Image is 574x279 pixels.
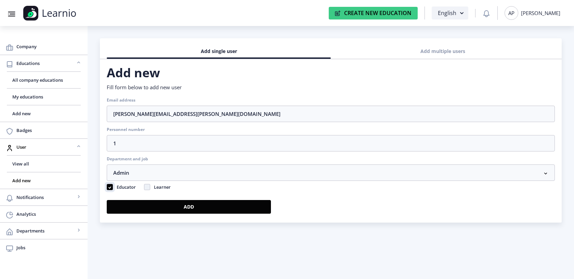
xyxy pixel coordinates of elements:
span: My educations [12,93,75,101]
span: Educations [16,59,75,67]
span: Add new [12,176,75,185]
p: Fill form below to add new user [107,84,555,91]
span: User [16,143,75,151]
span: Educator [117,184,136,190]
span: View all [12,160,75,168]
div: Add single user [112,44,326,59]
p: Learnio [42,10,76,16]
span: Analytics [16,210,82,218]
div: Add multiple users [336,44,550,59]
div: AP [505,6,518,20]
button: Create New Education [329,7,418,19]
label: Personnel number [107,127,145,132]
span: Add new [12,109,75,118]
span: All company educations [12,76,75,84]
span: Departments [16,227,75,235]
span: Jobs [16,243,82,252]
span: Notifications [16,193,75,201]
div: [PERSON_NAME] [521,10,560,16]
a: View all [7,156,81,172]
label: Department and job [107,156,148,162]
img: create-new-education-icon.svg [335,10,341,16]
button: Add [107,200,271,214]
a: Learnio [23,6,104,21]
a: My educations [7,89,81,105]
a: Add new [7,105,81,122]
input: Email address [107,106,555,122]
span: Badges [16,126,82,134]
label: Email address [107,97,135,103]
span: Company [16,42,82,51]
button: English [432,6,468,19]
span: Learner [154,184,171,190]
input: Personnel number [107,135,555,151]
a: All company educations [7,72,81,88]
span: Admin [113,169,129,177]
a: Add new [7,172,81,189]
h1: Add new [107,65,555,81]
